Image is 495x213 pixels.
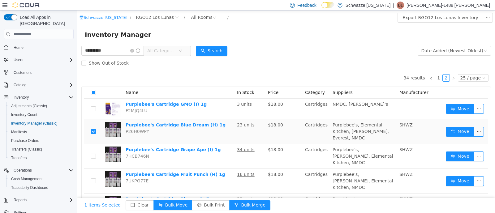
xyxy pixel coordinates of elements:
a: Adjustments (Classic) [9,102,49,110]
span: Adjustments (Classic) [11,104,47,109]
span: $18.00 [191,186,206,191]
button: Manifests [6,128,76,136]
span: 7HCB746N [48,143,72,148]
button: Inventory Count [6,110,76,119]
button: Customers [1,68,76,77]
button: Operations [11,167,34,174]
button: icon: ellipsis [397,141,407,151]
i: icon: right [374,66,378,70]
a: Home [11,44,26,51]
span: F2MJQ4LU [48,98,70,103]
img: Purplebee's Cartridge Pineapple Express (H) 1g hero shot [28,185,43,201]
span: Customers [14,70,32,75]
span: Inventory [11,94,74,101]
span: Name [48,79,61,84]
span: Manifests [11,130,27,134]
button: icon: minus-squareClear [48,190,76,200]
span: 7UKPG77E [48,168,71,173]
button: icon: ellipsis [406,2,415,12]
i: icon: info-circle [58,38,63,42]
span: Transfers (Classic) [11,147,42,152]
span: / [150,5,151,9]
button: icon: forkBulk Merge [152,190,193,200]
span: Adjustments (Classic) [9,102,74,110]
span: Catalog [14,83,26,87]
span: SHWZ [322,112,335,117]
img: Cova [12,2,40,8]
span: / [53,5,54,9]
span: Manifests [9,128,74,136]
a: Traceabilty Dashboard [9,184,51,191]
span: Transfers [11,155,27,160]
i: icon: down [101,38,105,43]
i: icon: close-circle [53,38,57,42]
span: Inventory Manager (Classic) [11,121,58,126]
span: Cash Management [9,175,74,183]
li: Previous Page [350,64,358,71]
button: Traceabilty Dashboard [6,183,76,192]
span: Inventory [14,95,29,100]
span: Purchase Orders [9,137,74,144]
span: P26H0WPY [48,118,72,123]
img: Purplebee's Cartridge Blue Dream (H) 1g hero shot [28,111,43,127]
a: Purplebee's Cartridge Pineapple Express (H) 1g [48,186,148,198]
button: Export RGO12 Los Lunas Inventory [320,2,406,12]
span: Manufacturer [322,79,351,84]
input: Dark Mode [321,2,334,8]
span: All Categories [70,37,98,43]
button: icon: swapBulk Move [76,190,115,200]
a: Transfers [9,154,29,162]
a: Cash Management [9,175,45,183]
a: Purplebee's Cartridge Grape Ape (I) 1g [48,137,144,142]
a: 2 [365,64,372,71]
td: Cartridges [225,88,253,109]
button: icon: swapMove [368,141,397,151]
button: Reports [1,196,76,204]
a: Purplebee's Cartridge Fruit Punch (H) 1g [48,161,148,166]
button: icon: printerBulk Print [115,190,152,200]
a: Inventory Count [9,111,40,118]
span: Operations [11,167,74,174]
span: Inventory Count [11,112,37,117]
span: Purplebee's, [PERSON_NAME], Elemental Kitchen, NMDC [255,137,316,155]
li: Next Page [372,64,380,71]
button: Transfers (Classic) [6,145,76,154]
button: Catalog [1,81,76,89]
img: Purplebee's Cartridge Fruit Punch (H) 1g hero shot [28,161,43,176]
span: Users [14,58,23,62]
button: Purchase Orders [6,136,76,145]
td: Cartridges [225,134,253,158]
div: All Rooms [114,2,135,11]
p: [PERSON_NAME]-1488 [PERSON_NAME] [407,2,490,9]
u: 3 units [160,91,174,96]
span: Purchase Orders [11,138,39,143]
td: Cartridges [225,183,253,208]
div: Date Added (Newest-Oldest) [344,36,406,45]
button: Transfers [6,154,76,162]
a: icon: shopSchwazze [US_STATE] [2,5,50,9]
span: SHWZ [322,161,335,166]
span: Inventory Manager [7,19,78,29]
span: Inventory Count [9,111,74,118]
button: Users [11,56,26,64]
li: 1 [358,64,365,71]
u: 34 units [160,137,177,142]
div: 25 / page [383,64,403,71]
a: Manifests [9,128,29,136]
span: Load All Apps in [GEOGRAPHIC_DATA] [17,14,74,27]
span: $18.00 [191,91,206,96]
span: $18.00 [191,137,206,142]
button: 1 Items Selected [2,190,49,200]
button: icon: ellipsis [397,116,407,126]
button: Adjustments (Classic) [6,102,76,110]
span: In Stock [160,79,177,84]
span: Category [228,79,247,84]
span: NMDC, [PERSON_NAME]'s [255,91,311,96]
button: Users [1,56,76,64]
button: icon: searchSearch [118,36,150,45]
div: Denise-1488 Zamora [397,2,404,9]
button: Inventory Manager (Classic) [6,119,76,128]
span: Cash Management [11,177,42,181]
button: icon: ellipsis [397,166,407,176]
button: Home [1,43,76,52]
